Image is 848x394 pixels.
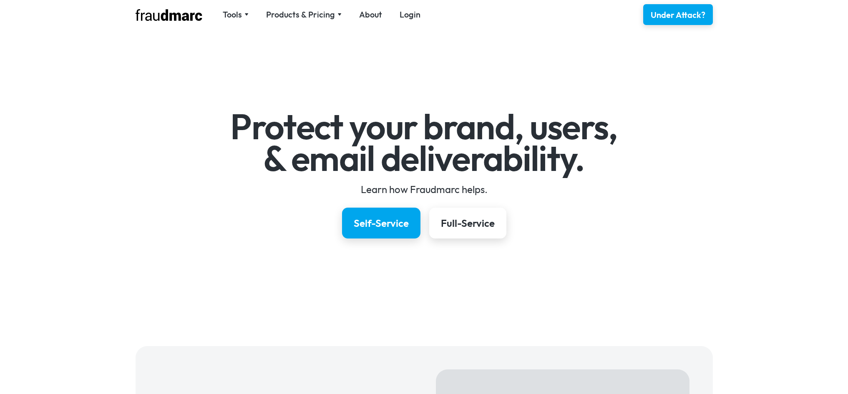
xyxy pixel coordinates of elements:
a: About [359,9,382,20]
div: Under Attack? [651,9,705,21]
h1: Protect your brand, users, & email deliverability. [182,111,666,174]
div: Tools [223,9,249,20]
div: Self-Service [354,216,409,230]
div: Products & Pricing [266,9,335,20]
a: Self-Service [342,208,420,238]
a: Login [400,9,420,20]
div: Learn how Fraudmarc helps. [182,183,666,196]
div: Full-Service [441,216,495,230]
div: Tools [223,9,242,20]
a: Full-Service [429,208,506,238]
div: Products & Pricing [266,9,342,20]
a: Under Attack? [643,4,713,25]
